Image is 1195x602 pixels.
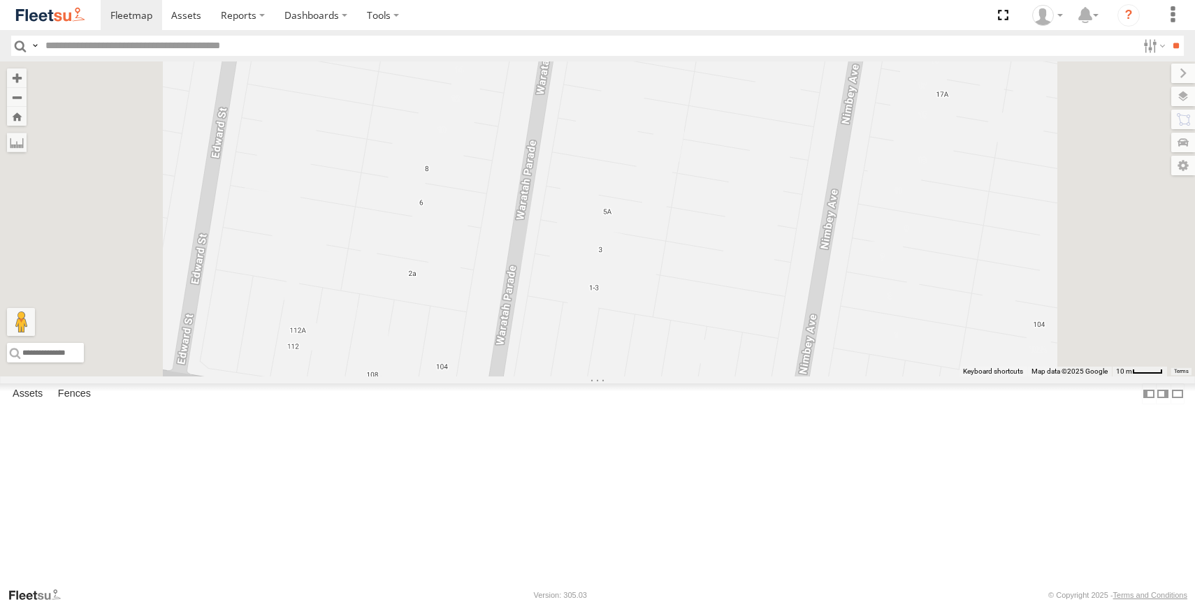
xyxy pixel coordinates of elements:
label: Map Settings [1171,156,1195,175]
button: Drag Pegman onto the map to open Street View [7,308,35,336]
button: Zoom in [7,68,27,87]
button: Zoom Home [7,107,27,126]
label: Assets [6,384,50,404]
label: Hide Summary Table [1171,383,1185,404]
label: Search Query [29,36,41,56]
button: Zoom out [7,87,27,107]
a: Visit our Website [8,588,72,602]
button: Map scale: 10 m per 40 pixels [1112,367,1167,376]
a: Terms and Conditions [1113,591,1187,599]
label: Dock Summary Table to the Left [1142,383,1156,404]
label: Dock Summary Table to the Right [1156,383,1170,404]
a: Terms [1174,369,1189,374]
i: ? [1117,4,1140,27]
div: Katy Horvath [1027,5,1068,26]
div: Version: 305.03 [534,591,587,599]
span: Map data ©2025 Google [1031,367,1108,375]
button: Keyboard shortcuts [963,367,1023,376]
span: 10 m [1116,367,1132,375]
label: Search Filter Options [1138,36,1168,56]
div: © Copyright 2025 - [1048,591,1187,599]
label: Measure [7,133,27,152]
img: fleetsu-logo-horizontal.svg [14,6,87,24]
label: Fences [51,384,98,404]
